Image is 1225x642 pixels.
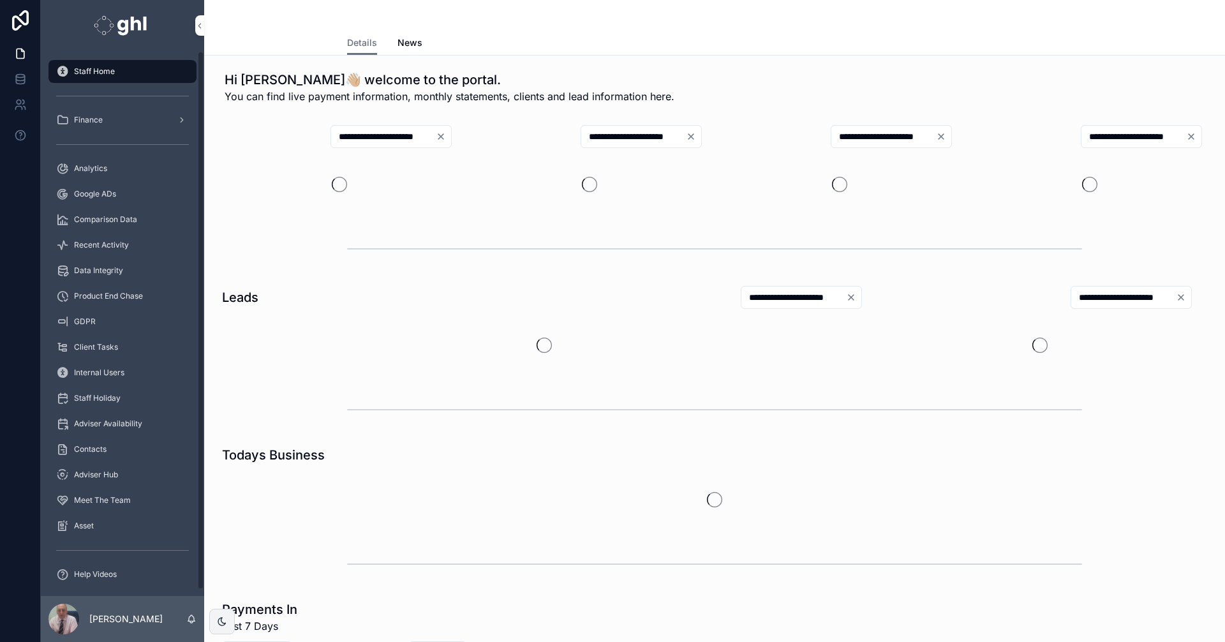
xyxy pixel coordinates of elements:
span: Product End Chase [74,291,143,301]
span: Finance [74,115,103,125]
button: Clear [846,292,861,302]
a: Adviser Availability [48,412,197,435]
a: Help Videos [48,563,197,586]
a: Finance [48,108,197,131]
a: Comparison Data [48,208,197,231]
a: GDPR [48,310,197,333]
a: Contacts [48,438,197,461]
span: Recent Activity [74,240,129,250]
span: Internal Users [74,368,124,378]
a: Adviser Hub [48,463,197,486]
button: Clear [436,131,451,142]
a: Data Integrity [48,259,197,282]
span: Adviser Availability [74,419,142,429]
a: Client Tasks [48,336,197,359]
button: Clear [1176,292,1191,302]
span: Contacts [74,444,107,454]
span: Comparison Data [74,214,137,225]
button: Clear [1186,131,1201,142]
span: Staff Home [74,66,115,77]
img: App logo [94,15,151,36]
a: Details [347,31,377,56]
span: Data Integrity [74,265,123,276]
span: Asset [74,521,94,531]
h1: Hi [PERSON_NAME]👋🏼 welcome to the portal. [225,71,674,89]
a: Product End Chase [48,285,197,308]
a: Staff Holiday [48,387,197,410]
span: Adviser Hub [74,470,118,480]
span: Analytics [74,163,107,174]
a: News [397,31,422,57]
a: Recent Activity [48,234,197,257]
span: Last 7 Days [222,618,297,634]
p: [PERSON_NAME] [89,613,163,625]
span: News [397,36,422,49]
span: Google ADs [74,189,116,199]
a: Internal Users [48,361,197,384]
span: Meet The Team [74,495,131,505]
span: Staff Holiday [74,393,121,403]
span: Help Videos [74,569,117,579]
span: Client Tasks [74,342,118,352]
span: You can find live payment information, monthly statements, clients and lead information here. [225,89,674,104]
a: Asset [48,514,197,537]
span: GDPR [74,317,96,327]
h1: Payments In [222,601,297,618]
a: Google ADs [48,183,197,205]
div: scrollable content [41,51,204,596]
a: Meet The Team [48,489,197,512]
span: Details [347,36,377,49]
button: Clear [936,131,951,142]
h1: Todays Business [222,446,325,464]
a: Staff Home [48,60,197,83]
button: Clear [686,131,701,142]
h1: Leads [222,288,258,306]
a: Analytics [48,157,197,180]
